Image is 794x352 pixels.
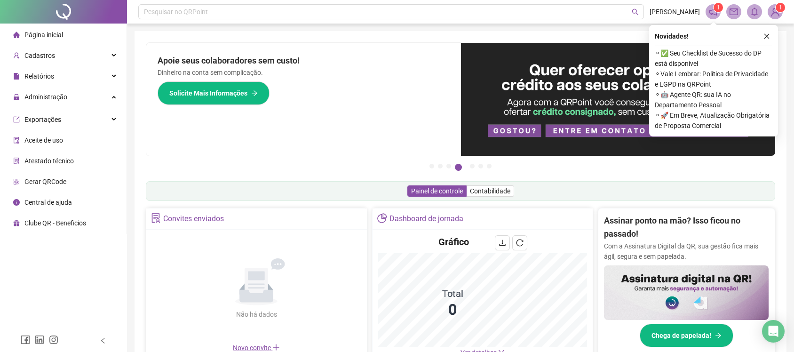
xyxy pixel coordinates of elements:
span: notification [709,8,717,16]
span: file [13,73,20,80]
span: info-circle [13,199,20,206]
h2: Apoie seus colaboradores sem custo! [158,54,450,67]
span: facebook [21,335,30,344]
span: Cadastros [24,52,55,59]
span: audit [13,137,20,144]
span: reload [516,239,524,247]
span: ⚬ Vale Lembrar: Política de Privacidade e LGPD na QRPoint [655,69,772,89]
span: search [632,8,639,16]
span: instagram [49,335,58,344]
span: Novo convite [233,344,280,352]
button: 7 [487,164,492,168]
span: left [100,337,106,344]
span: download [499,239,506,247]
span: Administração [24,93,67,101]
span: ⚬ ✅ Seu Checklist de Sucesso do DP está disponível [655,48,772,69]
img: banner%2Fa8ee1423-cce5-4ffa-a127-5a2d429cc7d8.png [461,43,776,156]
span: pie-chart [377,213,387,223]
span: Atestado técnico [24,157,74,165]
span: 1 [717,4,720,11]
span: lock [13,94,20,100]
h4: Gráfico [438,235,469,248]
span: qrcode [13,178,20,185]
span: solution [151,213,161,223]
span: ⚬ 🚀 Em Breve, Atualização Obrigatória de Proposta Comercial [655,110,772,131]
div: Convites enviados [163,211,224,227]
span: bell [750,8,759,16]
span: close [763,33,770,40]
span: user-add [13,52,20,59]
span: Chega de papelada! [651,330,711,341]
h2: Assinar ponto na mão? Isso ficou no passado! [604,214,769,241]
span: 1 [779,4,782,11]
span: linkedin [35,335,44,344]
div: Não há dados [213,309,300,320]
span: home [13,32,20,38]
button: 1 [429,164,434,168]
p: Com a Assinatura Digital da QR, sua gestão fica mais ágil, segura e sem papelada. [604,241,769,262]
img: 67715 [768,5,782,19]
div: Dashboard de jornada [389,211,463,227]
button: Chega de papelada! [640,324,733,347]
span: gift [13,220,20,226]
span: ⚬ 🤖 Agente QR: sua IA no Departamento Pessoal [655,89,772,110]
span: Página inicial [24,31,63,39]
span: Novidades ! [655,31,689,41]
span: arrow-right [715,332,722,339]
button: 5 [470,164,475,168]
button: 2 [438,164,443,168]
span: mail [730,8,738,16]
span: arrow-right [251,90,258,96]
span: Contabilidade [470,187,510,195]
span: [PERSON_NAME] [650,7,700,17]
span: Painel de controle [411,187,463,195]
span: Solicite Mais Informações [169,88,247,98]
div: Open Intercom Messenger [762,320,785,343]
img: banner%2F02c71560-61a6-44d4-94b9-c8ab97240462.png [604,265,769,320]
sup: 1 [714,3,723,12]
p: Dinheiro na conta sem complicação. [158,67,450,78]
button: 6 [478,164,483,168]
span: Relatórios [24,72,54,80]
span: Clube QR - Beneficios [24,219,86,227]
span: plus [272,344,280,351]
span: export [13,116,20,123]
button: 3 [446,164,451,168]
button: 4 [455,164,462,171]
button: Solicite Mais Informações [158,81,270,105]
sup: Atualize o seu contato no menu Meus Dados [776,3,785,12]
span: Exportações [24,116,61,123]
span: Gerar QRCode [24,178,66,185]
span: Central de ajuda [24,199,72,206]
span: solution [13,158,20,164]
span: Aceite de uso [24,136,63,144]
